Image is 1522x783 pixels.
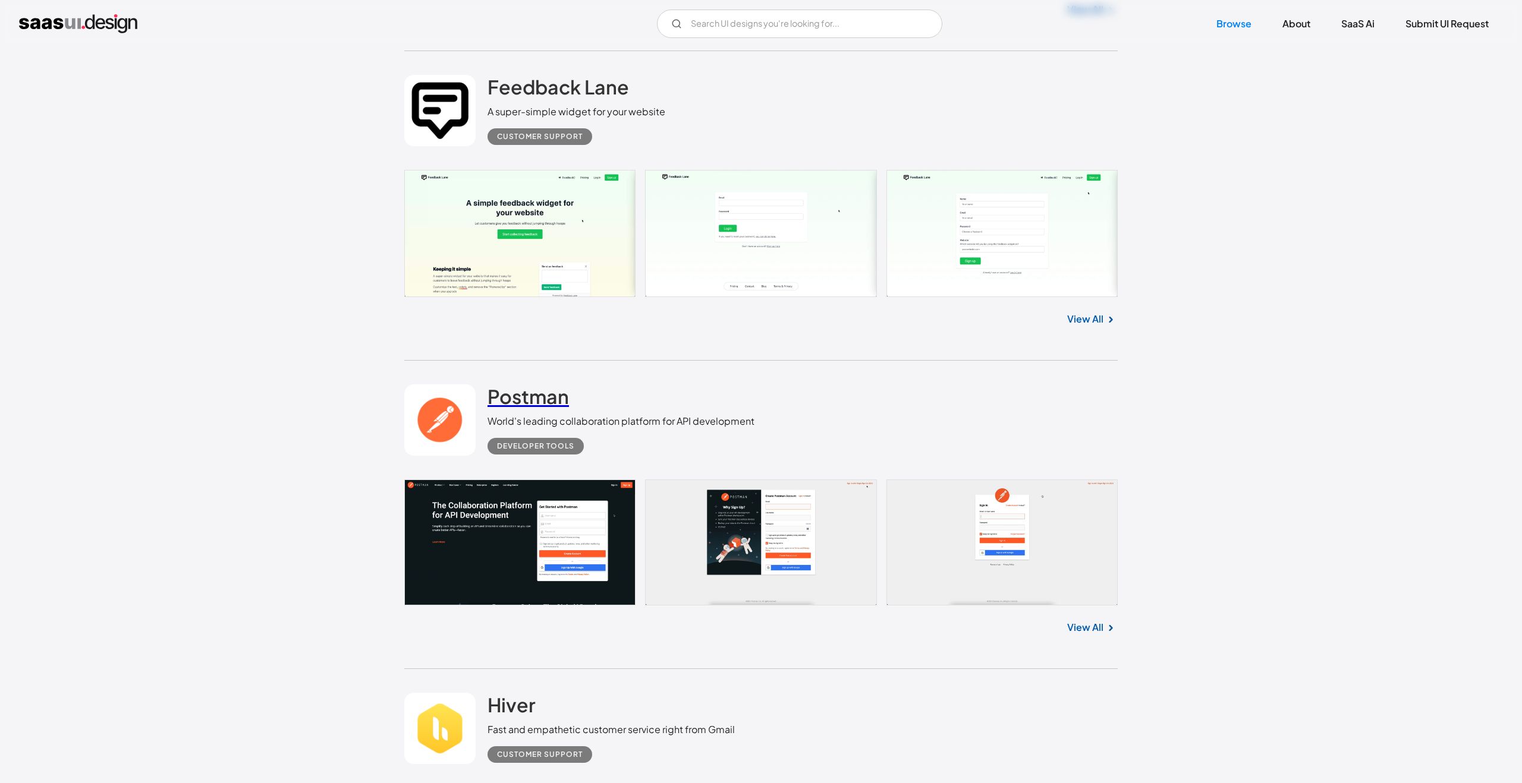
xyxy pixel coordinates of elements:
[488,75,629,99] h2: Feedback Lane
[497,439,574,453] div: Developer tools
[1327,11,1389,37] a: SaaS Ai
[488,693,536,716] h2: Hiver
[1067,312,1103,326] a: View All
[488,414,754,428] div: World's leading collaboration platform for API development
[1067,620,1103,634] a: View All
[497,747,583,762] div: Customer Support
[488,384,569,414] a: Postman
[488,105,665,119] div: A super-simple widget for your website
[1268,11,1325,37] a: About
[1391,11,1503,37] a: Submit UI Request
[497,130,583,144] div: Customer Support
[19,14,137,33] a: home
[657,10,942,38] form: Email Form
[488,384,569,408] h2: Postman
[657,10,942,38] input: Search UI designs you're looking for...
[488,722,735,737] div: Fast and empathetic customer service right from Gmail
[1202,11,1266,37] a: Browse
[488,693,536,722] a: Hiver
[488,75,629,105] a: Feedback Lane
